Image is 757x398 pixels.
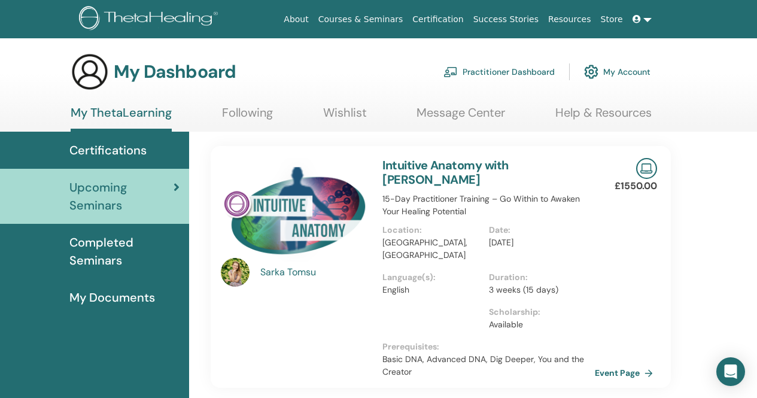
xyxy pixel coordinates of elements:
p: £1550.00 [615,179,657,193]
p: Scholarship : [489,306,588,318]
span: My Documents [69,288,155,306]
img: chalkboard-teacher.svg [443,66,458,77]
a: Sarka Tomsu [260,265,371,279]
p: [GEOGRAPHIC_DATA], [GEOGRAPHIC_DATA] [382,236,481,262]
p: 3 weeks (15 days) [489,284,588,296]
img: cog.svg [584,62,598,82]
a: Event Page [595,364,658,382]
p: Date : [489,224,588,236]
p: Language(s) : [382,271,481,284]
a: Practitioner Dashboard [443,59,555,85]
p: Duration : [489,271,588,284]
a: Message Center [416,105,505,129]
span: Completed Seminars [69,233,180,269]
a: Certification [408,8,468,31]
img: generic-user-icon.jpg [71,53,109,91]
img: Intuitive Anatomy [221,158,368,262]
a: Help & Resources [555,105,652,129]
a: Resources [543,8,596,31]
p: Basic DNA, Advanced DNA, Dig Deeper, You and the Creator [382,353,595,378]
a: Wishlist [323,105,367,129]
span: Upcoming Seminars [69,178,174,214]
p: [DATE] [489,236,588,249]
a: Store [596,8,628,31]
p: English [382,284,481,296]
p: 15-Day Practitioner Training – Go Within to Awaken Your Healing Potential [382,193,595,218]
img: Live Online Seminar [636,158,657,179]
img: logo.png [79,6,222,33]
a: Courses & Seminars [314,8,408,31]
h3: My Dashboard [114,61,236,83]
p: Prerequisites : [382,341,595,353]
a: My ThetaLearning [71,105,172,132]
a: Intuitive Anatomy with [PERSON_NAME] [382,157,508,187]
a: My Account [584,59,650,85]
p: Available [489,318,588,331]
a: Following [222,105,273,129]
img: default.jpg [221,258,250,287]
p: Location : [382,224,481,236]
a: Success Stories [469,8,543,31]
div: Open Intercom Messenger [716,357,745,386]
a: About [279,8,313,31]
span: Certifications [69,141,147,159]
